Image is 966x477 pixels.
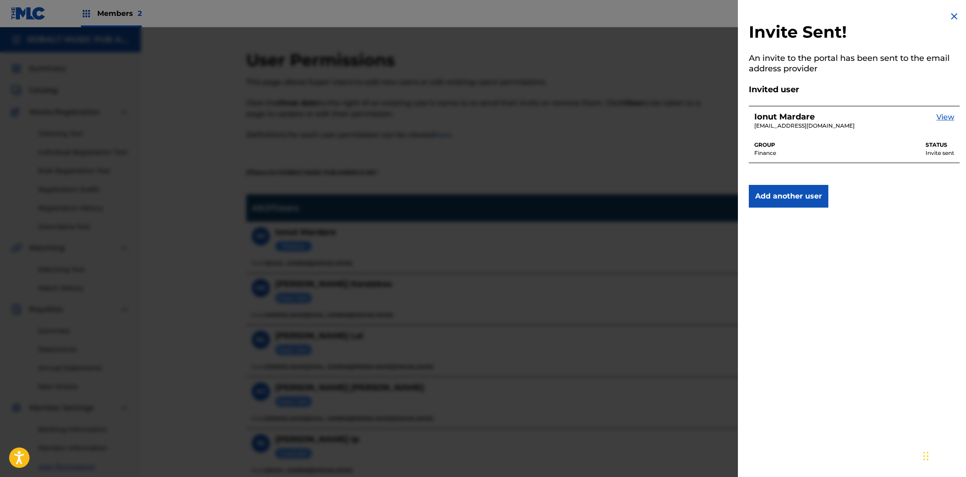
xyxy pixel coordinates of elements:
a: View [936,112,954,130]
span: 2 [138,9,142,18]
h2: Invite Sent! [749,22,960,42]
span: Members [97,8,142,19]
iframe: Resource Center [941,323,966,396]
h5: Ionut Mardare [754,112,855,122]
div: Drag [923,442,929,470]
img: MLC Logo [11,7,46,20]
p: STATUS [926,141,954,149]
p: ionut.mardare@kobaltmusic.com [754,122,855,130]
button: Add another user [749,185,828,208]
p: Finance [754,149,776,157]
p: GROUP [754,141,776,149]
h5: Invited user [749,84,960,95]
p: Invite sent [926,149,954,157]
iframe: Chat Widget [921,433,966,477]
img: Top Rightsholders [81,8,92,19]
h5: An invite to the portal has been sent to the email address provider [749,53,960,74]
